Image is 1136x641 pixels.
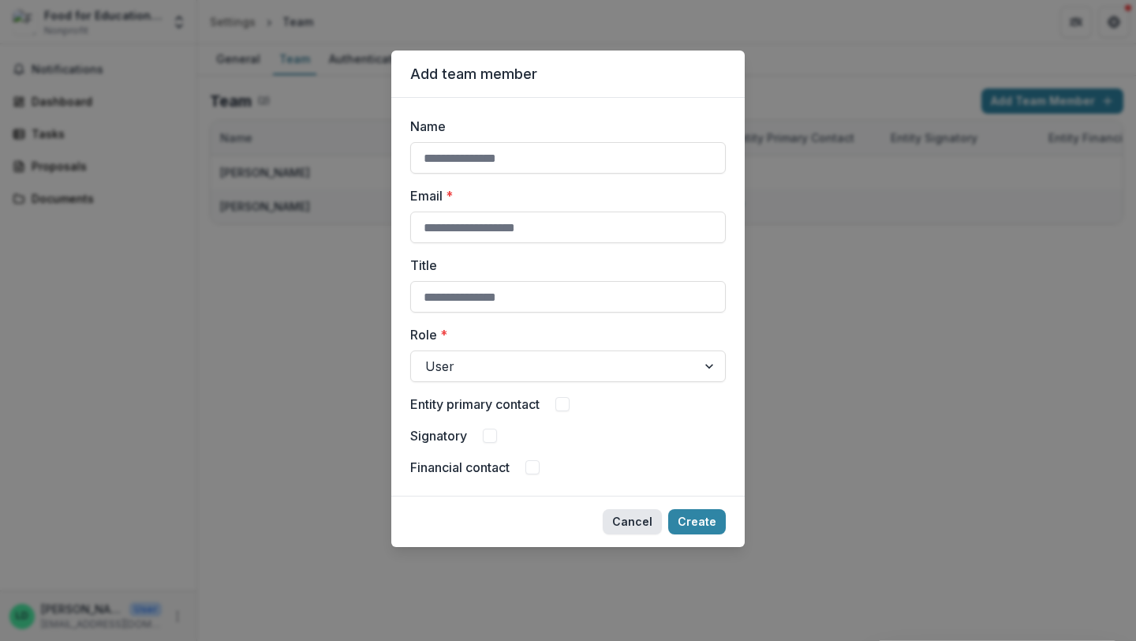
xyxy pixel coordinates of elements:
header: Add team member [391,51,745,98]
label: Role [410,325,716,344]
label: Entity primary contact [410,395,540,414]
label: Signatory [410,426,467,445]
label: Email [410,186,716,205]
button: Cancel [603,509,662,534]
label: Name [410,117,716,136]
button: Create [668,509,726,534]
label: Financial contact [410,458,510,477]
label: Title [410,256,716,275]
